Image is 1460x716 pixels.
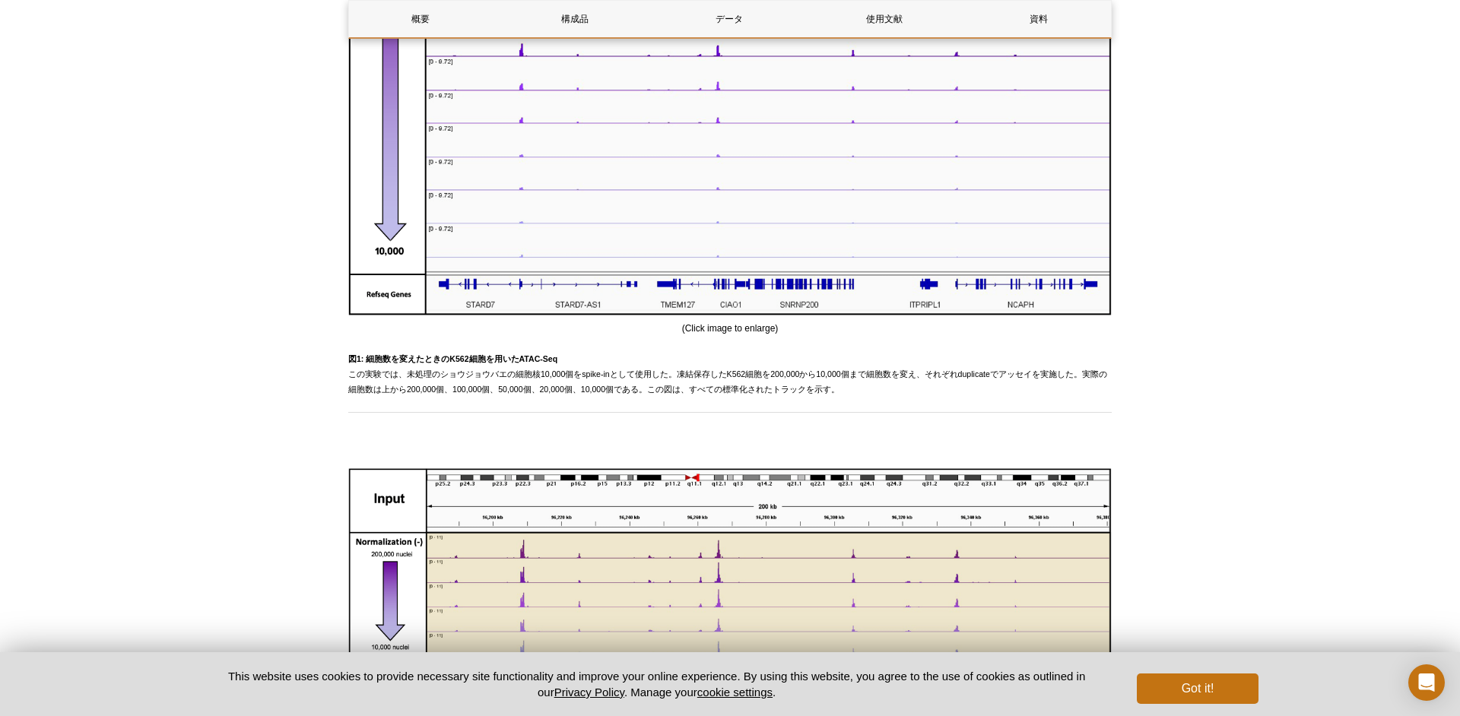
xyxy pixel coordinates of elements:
a: 資料 [967,1,1110,37]
a: 構成品 [503,1,646,37]
div: Open Intercom Messenger [1408,664,1445,701]
strong: 図1: 細胞数を変えたときのK562細胞を用いたATAC-Seq [348,354,557,363]
button: cookie settings [697,686,773,699]
span: この実験では、未処理のショウジョウバエの細胞核10,000個をspike-inとして使用した。凍結保存したK562細胞を200,000から10,000個まで細胞数を変え、それぞれduplicat... [348,354,1107,394]
a: データ [658,1,801,37]
a: 概要 [349,1,492,37]
a: Privacy Policy [554,686,624,699]
p: This website uses cookies to provide necessary site functionality and improve your online experie... [202,668,1112,700]
button: Got it! [1137,673,1258,704]
a: 使用文献 [813,1,956,37]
